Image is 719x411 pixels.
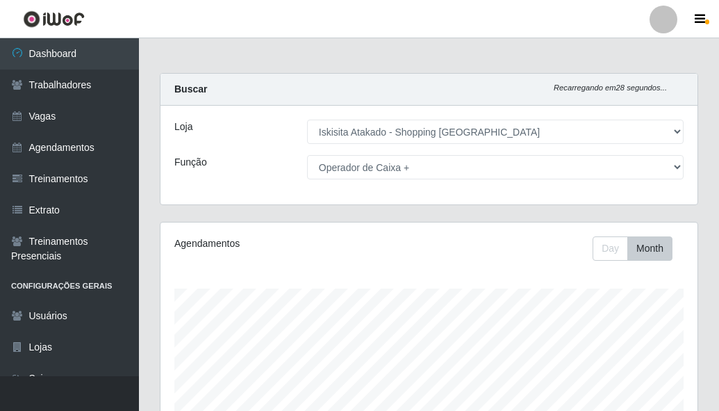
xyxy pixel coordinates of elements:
button: Day [593,236,628,261]
div: Toolbar with button groups [593,236,684,261]
button: Month [627,236,672,261]
div: Agendamentos [174,236,374,251]
div: First group [593,236,672,261]
img: CoreUI Logo [23,10,85,28]
strong: Buscar [174,83,207,95]
label: Função [174,155,207,170]
i: Recarregando em 28 segundos... [554,83,667,92]
label: Loja [174,120,192,134]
